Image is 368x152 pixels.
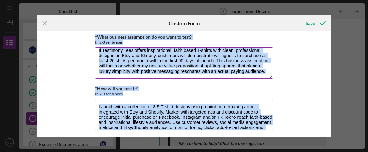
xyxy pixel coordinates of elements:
div: In 2-3 sentences [95,91,273,96]
textarea: If Testimony Tees offers inspirational, faith based T-shirts with clean, professional designs on ... [95,47,273,78]
h6: Custom Form [169,20,200,26]
button: Save [299,17,331,30]
textarea: Launch with a collection of 3-5 T-shirt designs using a print-on-demand partner integrated with E... [95,99,273,130]
div: In 2-3 sentences [95,40,273,45]
div: Save [306,17,315,30]
label: *What business assumption do you want to test? [95,34,192,40]
label: *How will you test it? [95,86,138,91]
